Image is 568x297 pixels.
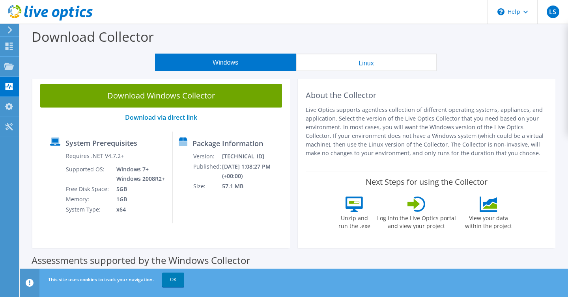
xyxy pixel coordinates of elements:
label: Package Information [192,139,263,147]
a: Download via direct link [125,113,197,122]
svg: \n [497,8,504,15]
label: System Prerequisites [65,139,137,147]
td: System Type: [65,204,110,215]
td: Memory: [65,194,110,204]
label: Requires .NET V4.7.2+ [66,152,124,160]
label: View your data within the project [460,212,517,230]
td: Windows 7+ Windows 2008R2+ [110,164,166,184]
td: Version: [193,151,222,161]
td: Free Disk Space: [65,184,110,194]
td: Published: [193,161,222,181]
h2: About the Collector [306,91,547,100]
label: Download Collector [32,28,154,46]
span: LS [547,6,559,18]
td: Size: [193,181,222,191]
td: 5GB [110,184,166,194]
a: Download Windows Collector [40,84,282,108]
label: Next Steps for using the Collector [366,177,488,187]
p: Live Optics supports agentless collection of different operating systems, appliances, and applica... [306,106,547,158]
td: [DATE] 1:08:27 PM (+00:00) [222,161,286,181]
td: x64 [110,204,166,215]
td: [TECHNICAL_ID] [222,151,286,161]
td: Supported OS: [65,164,110,184]
button: Linux [296,54,437,71]
label: Assessments supported by the Windows Collector [32,256,250,264]
label: Log into the Live Optics portal and view your project [377,212,456,230]
td: 1GB [110,194,166,204]
label: Unzip and run the .exe [336,212,373,230]
td: 57.1 MB [222,181,286,191]
button: Windows [155,54,296,71]
a: OK [162,273,184,287]
span: This site uses cookies to track your navigation. [48,276,154,283]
